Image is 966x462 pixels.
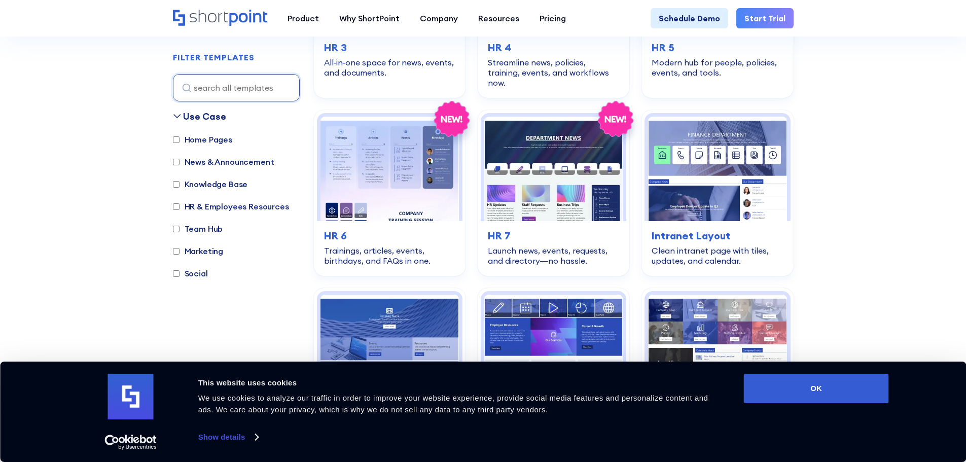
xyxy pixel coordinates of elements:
h3: HR 6 [324,228,455,243]
img: Intranet Layout 3 – SharePoint Homepage Template: Homepage that surfaces news, services, events, ... [320,295,459,399]
a: Why ShortPoint [329,8,410,28]
label: Home Pages [173,133,232,146]
input: search all templates [173,74,300,101]
label: Team Hub [173,223,223,235]
input: Home Pages [173,136,180,143]
label: Social [173,267,208,279]
input: News & Announcement [173,159,180,165]
a: HR 7 – HR SharePoint Template: Launch news, events, requests, and directory—no hassle.HR 7Launch ... [478,110,629,275]
div: Product [288,12,319,24]
a: Start Trial [736,8,794,28]
a: Show details [198,430,258,445]
img: Intranet Layout 5 – SharePoint Page Template: Action-first homepage with tiles, news, docs, sched... [648,295,786,399]
label: HR & Employees Resources [173,200,289,212]
a: Pricing [529,8,576,28]
label: Knowledge Base [173,178,248,190]
img: logo [108,374,154,419]
div: Pricing [540,12,566,24]
h3: Intranet Layout [652,228,783,243]
a: Usercentrics Cookiebot - opens in a new window [86,435,175,450]
a: Company [410,8,468,28]
input: HR & Employees Resources [173,203,180,210]
div: Modern hub for people, policies, events, and tools. [652,57,783,78]
img: HR 6 – HR SharePoint Site Template: Trainings, articles, events, birthdays, and FAQs in one. [320,117,459,221]
input: Social [173,270,180,277]
h3: HR 7 [488,228,619,243]
a: Home [173,10,267,27]
a: Resources [468,8,529,28]
a: Product [277,8,329,28]
span: We use cookies to analyze our traffic in order to improve your website experience, provide social... [198,394,708,414]
img: Intranet Layout – SharePoint Page Design: Clean intranet page with tiles, updates, and calendar. [648,117,786,221]
img: Intranet Layout 4 – Intranet Page Template: Centralize resources, documents, schedules, and emplo... [484,295,623,399]
button: OK [744,374,889,403]
input: Knowledge Base [173,181,180,188]
a: Schedule Demo [651,8,728,28]
div: This website uses cookies [198,377,721,389]
h3: HR 5 [652,40,783,55]
h2: FILTER TEMPLATES [173,53,255,62]
div: Streamline news, policies, training, events, and workflows now. [488,57,619,88]
h3: HR 3 [324,40,455,55]
label: Marketing [173,245,224,257]
div: Use Case [183,110,226,123]
input: Marketing [173,248,180,255]
div: Clean intranet page with tiles, updates, and calendar. [652,245,783,266]
a: Intranet Layout – SharePoint Page Design: Clean intranet page with tiles, updates, and calendar.I... [641,110,793,275]
div: Launch news, events, requests, and directory—no hassle. [488,245,619,266]
h3: HR 4 [488,40,619,55]
div: Why ShortPoint [339,12,400,24]
div: Company [420,12,458,24]
a: HR 6 – HR SharePoint Site Template: Trainings, articles, events, birthdays, and FAQs in one.HR 6T... [314,110,466,275]
div: Resources [478,12,519,24]
div: All‑in‑one space for news, events, and documents. [324,57,455,78]
img: HR 7 – HR SharePoint Template: Launch news, events, requests, and directory—no hassle. [484,117,623,221]
input: Team Hub [173,226,180,232]
div: Trainings, articles, events, birthdays, and FAQs in one. [324,245,455,266]
iframe: Chat Widget [783,344,966,462]
label: News & Announcement [173,156,274,168]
